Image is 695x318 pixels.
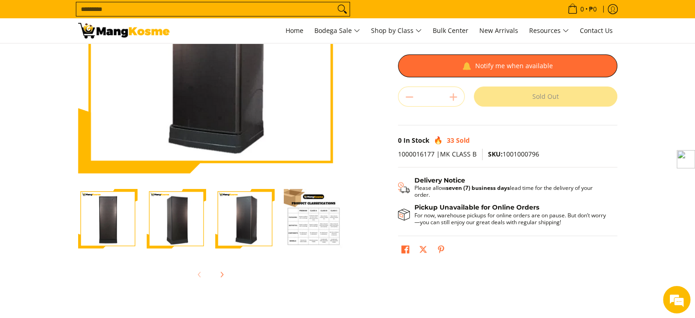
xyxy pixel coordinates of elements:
[565,4,600,14] span: •
[435,243,447,259] a: Pin on Pinterest
[48,51,154,63] div: Chat with us now
[488,150,539,158] span: 1001000796
[5,217,174,249] textarea: Type your message and hit 'Enter'
[399,243,412,259] a: Share on Facebook
[414,203,539,211] strong: Pickup Unavailable for Online Orders
[588,6,598,12] span: ₱0
[215,190,275,248] img: Condura 7.7 Cu. Ft. Single Door Direct Cool Inverter, Steel Gray, CSD231SAi (Class B)-3
[53,99,126,191] span: We're online!
[371,25,422,37] span: Shop by Class
[335,2,350,16] button: Search
[398,136,402,145] span: 0
[456,136,470,145] span: Sold
[677,150,695,168] img: logo.png
[575,18,617,43] a: Contact Us
[433,26,468,35] span: Bulk Center
[286,26,303,35] span: Home
[398,150,477,158] span: 1000016177 |MK CLASS B
[479,26,518,35] span: New Arrivals
[284,189,343,248] img: Condura 7.7 Cu. Ft. Single Door Direct Cool Inverter, Steel Gray, CSD231SAi (Class B)-4
[579,6,585,12] span: 0
[398,177,608,199] button: Shipping & Delivery
[525,18,573,43] a: Resources
[310,18,365,43] a: Bodega Sale
[281,18,308,43] a: Home
[78,23,170,38] img: Condura 7.7 Cu. Ft. Single Door Direct Cool Inverter, Steel Gray, CSD2 | Mang Kosme
[529,25,569,37] span: Resources
[475,18,523,43] a: New Arrivals
[314,25,360,37] span: Bodega Sale
[446,184,510,192] strong: seven (7) business days
[488,150,503,158] span: SKU:
[78,190,138,248] img: Condura 7.7 Cu. Ft. Single Door Direct Cool Inverter, Steel Gray, CSD231SAi (Class B)-1
[403,136,430,145] span: In Stock
[580,26,613,35] span: Contact Us
[147,190,206,248] img: Condura 7.7 Cu. Ft. Single Door Direct Cool Inverter, Steel Gray, CSD231SAi (Class B)-2
[212,264,232,285] button: Next
[428,18,473,43] a: Bulk Center
[414,212,608,226] p: For now, warehouse pickups for online orders are on pause. But don’t worry—you can still enjoy ou...
[179,18,617,43] nav: Main Menu
[366,18,426,43] a: Shop by Class
[414,176,465,184] strong: Delivery Notice
[150,5,172,27] div: Minimize live chat window
[447,136,454,145] span: 33
[414,184,608,198] p: Please allow lead time for the delivery of your order.
[417,243,430,259] a: Post on X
